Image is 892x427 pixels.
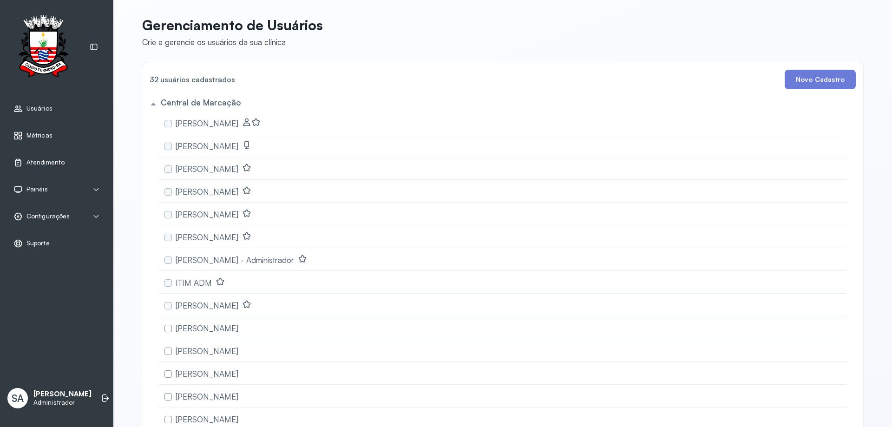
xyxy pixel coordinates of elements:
span: ITIM ADM [176,278,212,288]
p: [PERSON_NAME] [33,390,92,399]
span: [PERSON_NAME] [176,210,238,219]
span: [PERSON_NAME] [176,346,238,356]
span: [PERSON_NAME] [176,141,238,151]
span: [PERSON_NAME] - Administrador [176,255,294,265]
span: Suporte [26,239,50,247]
a: Métricas [13,131,100,140]
span: [PERSON_NAME] [176,392,238,401]
span: [PERSON_NAME] [176,164,238,174]
span: Usuários [26,105,52,112]
a: Atendimento [13,158,100,167]
div: Crie e gerencie os usuários da sua clínica [142,37,323,47]
span: Métricas [26,131,52,139]
button: Novo Cadastro [785,70,856,89]
span: Atendimento [26,158,65,166]
span: [PERSON_NAME] [176,301,238,310]
p: Gerenciamento de Usuários [142,17,323,33]
span: [PERSON_NAME] [176,414,238,424]
span: [PERSON_NAME] [176,118,238,128]
span: Configurações [26,212,70,220]
span: Painéis [26,185,48,193]
h5: Central de Marcação [161,98,241,107]
span: [PERSON_NAME] [176,323,238,333]
h4: 32 usuários cadastrados [150,73,235,86]
span: [PERSON_NAME] [176,369,238,379]
span: [PERSON_NAME] [176,232,238,242]
span: [PERSON_NAME] [176,187,238,197]
a: Usuários [13,104,100,113]
img: Logotipo do estabelecimento [10,15,77,79]
p: Administrador [33,399,92,407]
